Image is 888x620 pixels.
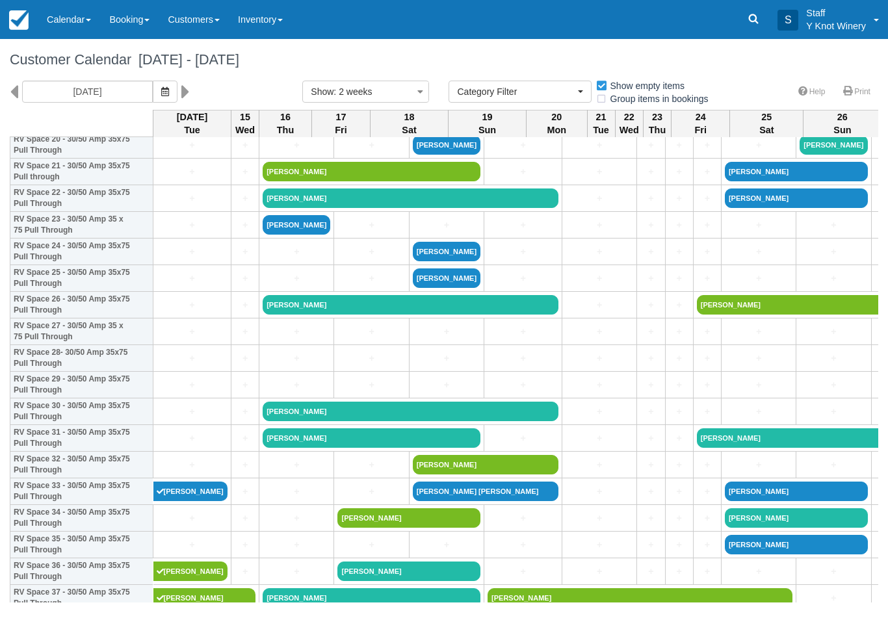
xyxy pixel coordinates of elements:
[669,352,690,365] a: +
[449,81,592,103] button: Category Filter
[640,538,661,552] a: +
[640,405,661,419] a: +
[263,352,330,365] a: +
[669,298,690,312] a: +
[669,432,690,445] a: +
[640,218,661,232] a: +
[669,565,690,578] a: +
[669,485,690,498] a: +
[725,272,792,285] a: +
[337,485,405,498] a: +
[263,245,330,259] a: +
[337,378,405,392] a: +
[697,352,718,365] a: +
[806,6,866,19] p: Staff
[263,458,330,472] a: +
[806,19,866,32] p: Y Knot Winery
[263,215,330,235] a: [PERSON_NAME]
[157,192,228,205] a: +
[725,218,792,232] a: +
[337,562,480,581] a: [PERSON_NAME]
[157,272,228,285] a: +
[566,485,633,498] a: +
[157,405,228,419] a: +
[235,485,255,498] a: +
[488,138,558,152] a: +
[566,432,633,445] a: +
[643,110,671,137] th: 23 Thu
[800,378,867,392] a: +
[640,192,661,205] a: +
[10,212,153,239] th: RV Space 23 - 30/50 Amp 35 x 75 Pull Through
[595,81,695,90] span: Show empty items
[566,272,633,285] a: +
[566,218,633,232] a: +
[669,218,690,232] a: +
[413,218,480,232] a: +
[235,378,255,392] a: +
[157,165,228,179] a: +
[697,485,718,498] a: +
[10,185,153,212] th: RV Space 22 - 30/50 Amp 35x75 Pull Through
[413,135,480,155] a: [PERSON_NAME]
[566,325,633,339] a: +
[669,192,690,205] a: +
[800,591,867,605] a: +
[153,588,256,608] a: [PERSON_NAME]
[413,325,480,339] a: +
[157,378,228,392] a: +
[697,511,718,525] a: +
[725,482,868,501] a: [PERSON_NAME]
[803,110,881,137] th: 26 Sun
[157,538,228,552] a: +
[669,538,690,552] a: +
[835,83,878,101] a: Print
[640,458,661,472] a: +
[669,458,690,472] a: +
[263,402,558,421] a: [PERSON_NAME]
[157,432,228,445] a: +
[10,265,153,292] th: RV Space 25 - 30/50 Amp 35x75 Pull Through
[235,165,255,179] a: +
[730,110,803,137] th: 25 Sat
[488,511,558,525] a: +
[259,110,312,137] th: 16 Thu
[263,188,558,208] a: [PERSON_NAME]
[640,138,661,152] a: +
[669,325,690,339] a: +
[302,81,429,103] button: Show: 2 weeks
[413,268,480,288] a: [PERSON_NAME]
[800,272,867,285] a: +
[157,138,228,152] a: +
[235,298,255,312] a: +
[800,352,867,365] a: +
[235,138,255,152] a: +
[527,110,587,137] th: 20 Mon
[725,352,792,365] a: +
[697,272,718,285] a: +
[488,245,558,259] a: +
[725,188,868,208] a: [PERSON_NAME]
[235,272,255,285] a: +
[790,83,833,101] a: Help
[371,110,449,137] th: 18 Sat
[640,325,661,339] a: +
[488,378,558,392] a: +
[263,325,330,339] a: +
[153,110,231,137] th: [DATE] Tue
[697,192,718,205] a: +
[697,325,718,339] a: +
[800,325,867,339] a: +
[337,272,405,285] a: +
[566,565,633,578] a: +
[669,138,690,152] a: +
[640,565,661,578] a: +
[235,538,255,552] a: +
[640,432,661,445] a: +
[566,165,633,179] a: +
[669,511,690,525] a: +
[566,352,633,365] a: +
[263,378,330,392] a: +
[725,138,792,152] a: +
[725,458,792,472] a: +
